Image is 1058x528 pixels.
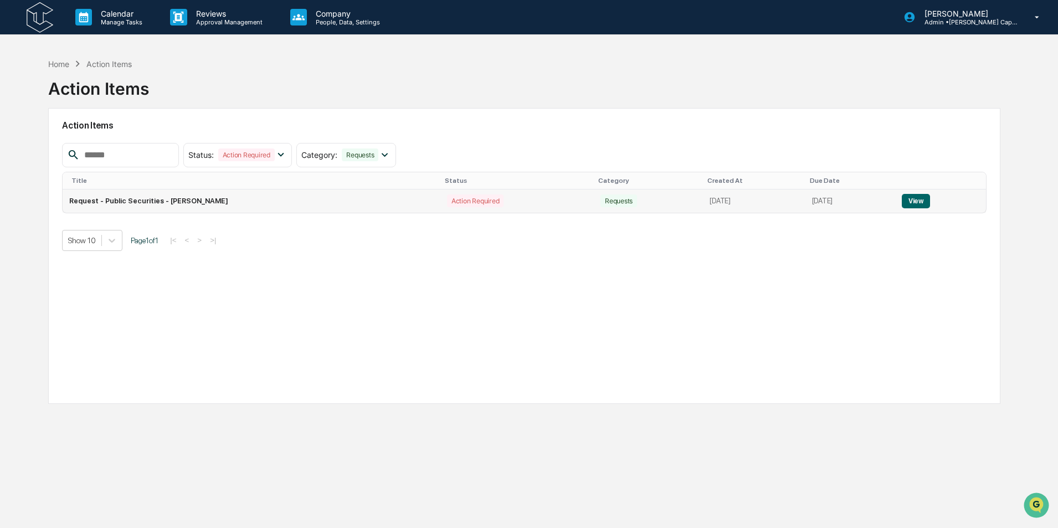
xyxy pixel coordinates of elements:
div: 🗄️ [80,141,89,150]
a: 🗄️Attestations [76,135,142,155]
div: Action Items [86,59,132,69]
div: Category [598,177,699,184]
div: Action Required [218,148,275,161]
button: < [182,235,193,245]
p: How can we help? [11,23,202,41]
div: Requests [342,148,378,161]
div: We're available if you need us! [38,96,140,105]
td: [DATE] [805,189,895,213]
button: > [194,235,205,245]
img: 1746055101610-c473b297-6a78-478c-a979-82029cc54cd1 [11,85,31,105]
div: Action Items [48,70,149,99]
span: Pylon [110,188,134,196]
img: logo [27,2,53,33]
td: Request - Public Securities - [PERSON_NAME] [63,189,440,213]
div: Created At [707,177,800,184]
div: 🖐️ [11,141,20,150]
h2: Action Items [62,120,987,131]
a: View [902,197,930,205]
p: [PERSON_NAME] [916,9,1019,18]
a: Powered byPylon [78,187,134,196]
td: [DATE] [703,189,805,213]
span: Page 1 of 1 [131,236,158,245]
p: Reviews [187,9,268,18]
span: Status : [188,150,214,160]
button: |< [167,235,179,245]
button: >| [207,235,219,245]
p: People, Data, Settings [307,18,386,26]
p: Admin • [PERSON_NAME] Capital Management [916,18,1019,26]
button: Start new chat [188,88,202,101]
div: Requests [600,194,637,207]
p: Approval Management [187,18,268,26]
div: Start new chat [38,85,182,96]
a: 🔎Data Lookup [7,156,74,176]
div: Status [445,177,589,184]
div: Title [71,177,436,184]
span: Data Lookup [22,161,70,172]
div: 🔎 [11,162,20,171]
span: Attestations [91,140,137,151]
iframe: Open customer support [1023,491,1052,521]
div: Home [48,59,69,69]
p: Company [307,9,386,18]
div: Action Required [447,194,504,207]
a: 🖐️Preclearance [7,135,76,155]
p: Manage Tasks [92,18,148,26]
span: Preclearance [22,140,71,151]
div: Due Date [810,177,891,184]
p: Calendar [92,9,148,18]
span: Category : [301,150,337,160]
button: View [902,194,930,208]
